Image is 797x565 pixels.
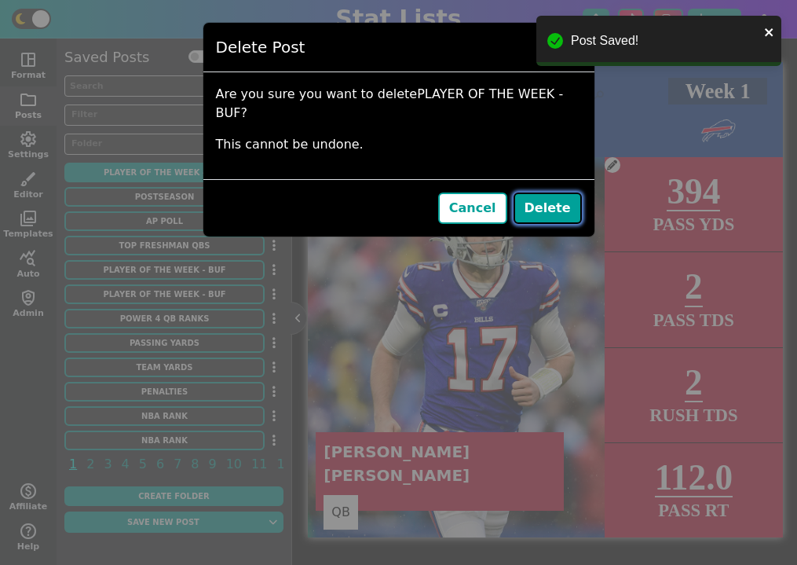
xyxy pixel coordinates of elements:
div: Post Saved! [571,31,759,50]
p: Are you sure you want to delete PLAYER OF THE WEEK - BUF ? [216,85,582,123]
p: This cannot be undone. [216,135,582,154]
button: Delete [514,193,582,224]
button: close [764,22,775,41]
button: Cancel [438,193,507,224]
h5: Delete Post [216,35,305,59]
